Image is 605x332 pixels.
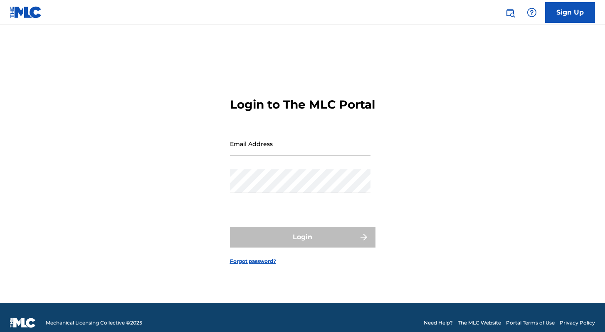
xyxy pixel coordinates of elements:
[230,97,375,112] h3: Login to The MLC Portal
[563,292,605,332] iframe: Chat Widget
[527,7,537,17] img: help
[46,319,142,327] span: Mechanical Licensing Collective © 2025
[10,318,36,328] img: logo
[458,319,501,327] a: The MLC Website
[502,4,519,21] a: Public Search
[560,319,595,327] a: Privacy Policy
[230,258,276,265] a: Forgot password?
[424,319,453,327] a: Need Help?
[524,4,540,21] div: Help
[545,2,595,23] a: Sign Up
[505,7,515,17] img: search
[10,6,42,18] img: MLC Logo
[506,319,555,327] a: Portal Terms of Use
